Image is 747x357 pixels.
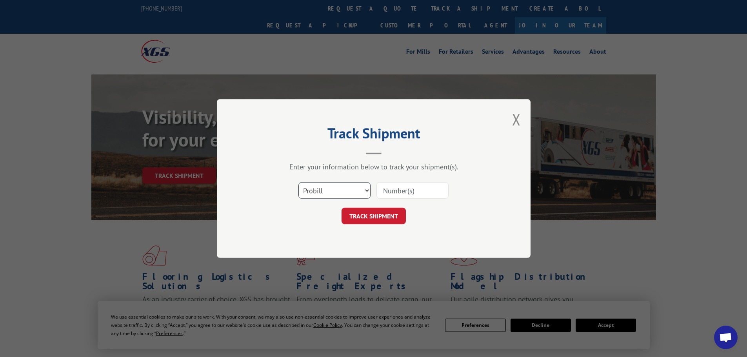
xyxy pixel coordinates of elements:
[376,182,449,199] input: Number(s)
[256,162,491,171] div: Enter your information below to track your shipment(s).
[714,326,738,349] div: Open chat
[256,128,491,143] h2: Track Shipment
[512,109,521,130] button: Close modal
[342,208,406,224] button: TRACK SHIPMENT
